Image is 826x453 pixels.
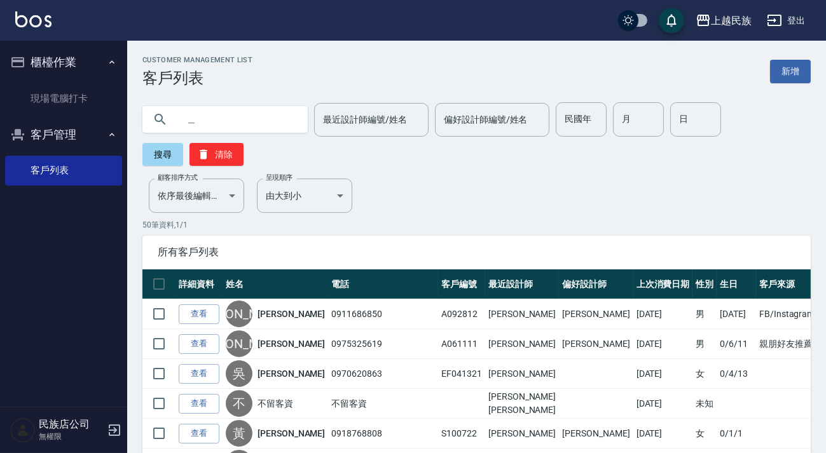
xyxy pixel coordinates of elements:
[257,179,352,213] div: 由大到小
[226,420,252,447] div: 黃
[328,419,438,449] td: 0918768808
[328,269,438,299] th: 電話
[691,8,757,34] button: 上越民族
[158,246,795,259] span: 所有客戶列表
[179,304,219,324] a: 查看
[756,329,818,359] td: 親朋好友推薦
[158,173,198,182] label: 顧客排序方式
[258,397,293,410] a: 不留客資
[717,269,756,299] th: 生日
[485,389,559,419] td: [PERSON_NAME][PERSON_NAME]
[756,269,818,299] th: 客戶來源
[142,219,811,231] p: 50 筆資料, 1 / 1
[5,46,122,79] button: 櫃檯作業
[717,299,756,329] td: [DATE]
[266,173,293,182] label: 呈現順序
[717,329,756,359] td: 0/6/11
[485,359,559,389] td: [PERSON_NAME]
[176,269,223,299] th: 詳細資料
[142,69,252,87] h3: 客戶列表
[692,389,717,419] td: 未知
[762,9,811,32] button: 登出
[223,269,328,299] th: 姓名
[692,269,717,299] th: 性別
[226,301,252,327] div: [PERSON_NAME]
[179,364,219,384] a: 查看
[559,329,633,359] td: [PERSON_NAME]
[142,56,252,64] h2: Customer Management List
[5,84,122,113] a: 現場電腦打卡
[179,424,219,443] a: 查看
[328,299,438,329] td: 0911686850
[178,102,298,137] input: 搜尋關鍵字
[717,419,756,449] td: 0/1/1
[692,299,717,329] td: 男
[485,329,559,359] td: [PERSON_NAME]
[258,308,325,320] a: [PERSON_NAME]
[438,419,485,449] td: S100722
[559,299,633,329] td: [PERSON_NAME]
[692,359,717,389] td: 女
[633,299,693,329] td: [DATE]
[485,269,559,299] th: 最近設計師
[633,359,693,389] td: [DATE]
[15,11,52,27] img: Logo
[258,427,325,440] a: [PERSON_NAME]
[328,329,438,359] td: 0975325619
[258,337,325,350] a: [PERSON_NAME]
[149,179,244,213] div: 依序最後編輯時間
[226,390,252,417] div: 不
[692,419,717,449] td: 女
[559,419,633,449] td: [PERSON_NAME]
[633,389,693,419] td: [DATE]
[328,389,438,419] td: 不留客資
[189,143,244,166] button: 清除
[5,118,122,151] button: 客戶管理
[179,334,219,354] a: 查看
[438,359,485,389] td: EF041321
[633,269,693,299] th: 上次消費日期
[328,359,438,389] td: 0970620863
[692,329,717,359] td: 男
[633,419,693,449] td: [DATE]
[142,143,183,166] button: 搜尋
[226,360,252,387] div: 吳
[5,156,122,185] a: 客戶列表
[438,269,485,299] th: 客戶編號
[559,269,633,299] th: 偏好設計師
[485,299,559,329] td: [PERSON_NAME]
[10,417,36,443] img: Person
[179,394,219,414] a: 查看
[633,329,693,359] td: [DATE]
[711,13,752,29] div: 上越民族
[659,8,684,33] button: save
[39,418,104,431] h5: 民族店公司
[438,299,485,329] td: A092812
[717,359,756,389] td: 0/4/13
[438,329,485,359] td: A061111
[226,330,252,357] div: [PERSON_NAME]
[485,419,559,449] td: [PERSON_NAME]
[258,367,325,380] a: [PERSON_NAME]
[770,60,811,83] a: 新增
[39,431,104,442] p: 無權限
[756,299,818,329] td: FB/Instagram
